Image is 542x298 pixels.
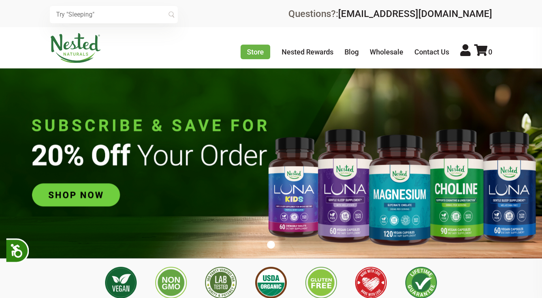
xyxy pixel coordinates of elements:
[282,48,333,56] a: Nested Rewards
[344,48,359,56] a: Blog
[338,8,492,19] a: [EMAIL_ADDRESS][DOMAIN_NAME]
[267,241,275,249] button: 1 of 1
[288,9,492,19] div: Questions?:
[50,6,178,23] input: Try "Sleeping"
[414,48,449,56] a: Contact Us
[241,45,270,59] a: Store
[474,48,492,56] a: 0
[50,33,101,63] img: Nested Naturals
[370,48,403,56] a: Wholesale
[488,48,492,56] span: 0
